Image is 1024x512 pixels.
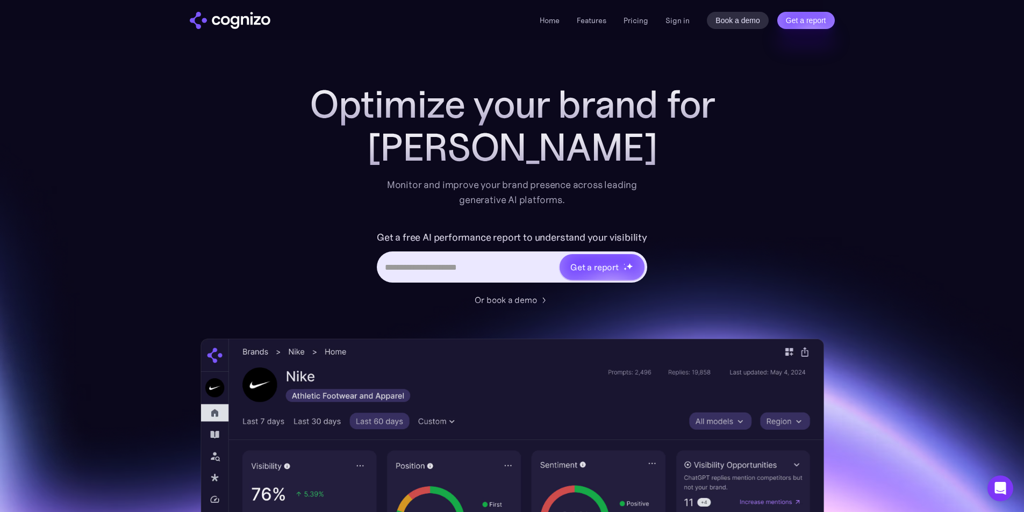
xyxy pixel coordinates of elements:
[377,229,647,288] form: Hero URL Input Form
[624,263,625,265] img: star
[297,83,727,126] h1: Optimize your brand for
[624,16,648,25] a: Pricing
[190,12,270,29] a: home
[987,475,1013,501] div: Open Intercom Messenger
[777,12,835,29] a: Get a report
[377,229,647,246] label: Get a free AI performance report to understand your visibility
[475,293,537,306] div: Or book a demo
[475,293,550,306] a: Or book a demo
[570,261,619,273] div: Get a report
[190,12,270,29] img: cognizo logo
[624,267,627,271] img: star
[540,16,560,25] a: Home
[297,126,727,169] div: [PERSON_NAME]
[626,263,633,270] img: star
[558,253,646,281] a: Get a reportstarstarstar
[707,12,769,29] a: Book a demo
[665,14,690,27] a: Sign in
[577,16,606,25] a: Features
[380,177,645,207] div: Monitor and improve your brand presence across leading generative AI platforms.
